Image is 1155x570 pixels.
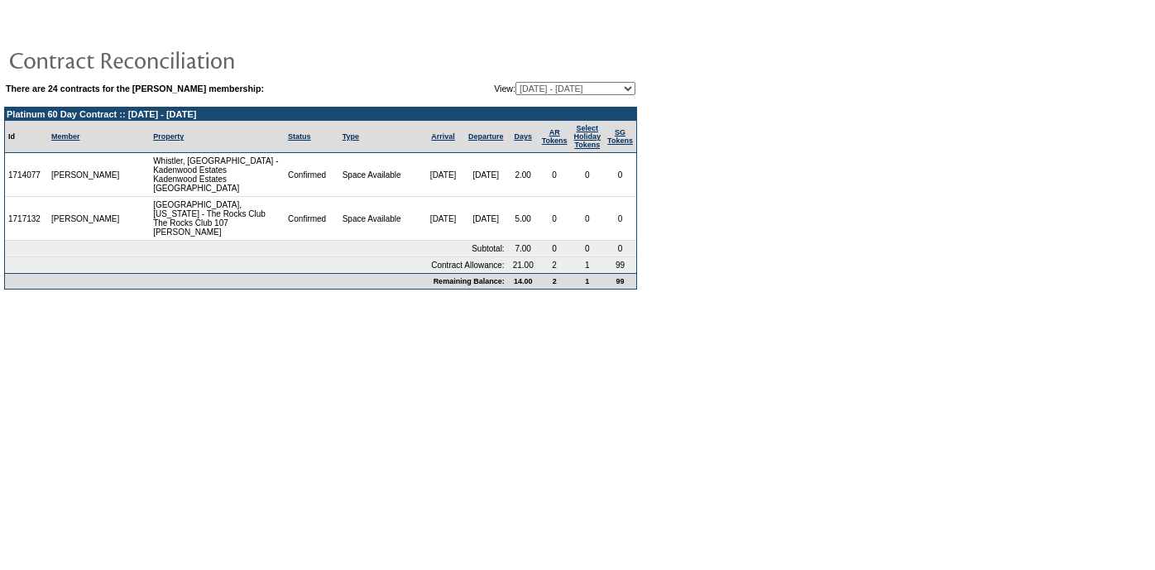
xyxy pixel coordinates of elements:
[539,197,571,241] td: 0
[150,153,285,197] td: Whistler, [GEOGRAPHIC_DATA] - Kadenwood Estates Kadenwood Estates [GEOGRAPHIC_DATA]
[571,257,605,273] td: 1
[8,43,339,76] img: pgTtlContractReconciliation.gif
[604,273,636,289] td: 99
[5,197,48,241] td: 1717132
[285,197,339,241] td: Confirmed
[539,241,571,257] td: 0
[339,153,423,197] td: Space Available
[539,153,571,197] td: 0
[5,273,508,289] td: Remaining Balance:
[285,153,339,197] td: Confirmed
[514,132,532,141] a: Days
[574,124,601,149] a: Select HolidayTokens
[5,257,508,273] td: Contract Allowance:
[604,197,636,241] td: 0
[51,132,80,141] a: Member
[413,82,635,95] td: View:
[153,132,184,141] a: Property
[6,84,264,93] b: There are 24 contracts for the [PERSON_NAME] membership:
[604,257,636,273] td: 99
[422,153,464,197] td: [DATE]
[508,241,539,257] td: 7.00
[48,197,123,241] td: [PERSON_NAME]
[422,197,464,241] td: [DATE]
[571,197,605,241] td: 0
[607,128,633,145] a: SGTokens
[508,197,539,241] td: 5.00
[48,153,123,197] td: [PERSON_NAME]
[508,257,539,273] td: 21.00
[150,197,285,241] td: [GEOGRAPHIC_DATA], [US_STATE] - The Rocks Club The Rocks Club 107 [PERSON_NAME]
[343,132,359,141] a: Type
[339,197,423,241] td: Space Available
[571,241,605,257] td: 0
[539,273,571,289] td: 2
[571,273,605,289] td: 1
[539,257,571,273] td: 2
[464,153,508,197] td: [DATE]
[571,153,605,197] td: 0
[604,241,636,257] td: 0
[431,132,455,141] a: Arrival
[508,153,539,197] td: 2.00
[5,153,48,197] td: 1714077
[5,121,48,153] td: Id
[508,273,539,289] td: 14.00
[468,132,504,141] a: Departure
[464,197,508,241] td: [DATE]
[604,153,636,197] td: 0
[542,128,568,145] a: ARTokens
[5,241,508,257] td: Subtotal:
[5,108,636,121] td: Platinum 60 Day Contract :: [DATE] - [DATE]
[288,132,311,141] a: Status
